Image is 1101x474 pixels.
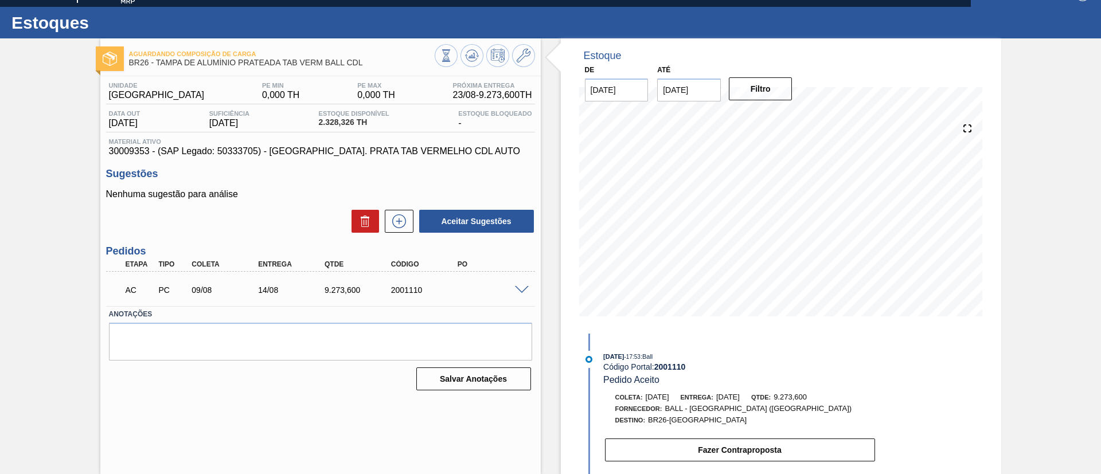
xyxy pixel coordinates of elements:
div: Tipo [155,260,190,268]
span: Estoque Disponível [319,110,389,117]
span: [GEOGRAPHIC_DATA] [109,90,205,100]
p: AC [126,285,154,295]
div: - [455,110,534,128]
div: Entrega [255,260,330,268]
span: PE MAX [357,82,395,89]
input: dd/mm/yyyy [585,79,649,101]
span: Destino: [615,417,646,424]
button: Aceitar Sugestões [419,210,534,233]
span: Pedido Aceito [603,375,659,385]
img: atual [585,356,592,363]
label: Anotações [109,306,532,323]
span: 30009353 - (SAP Legado: 50333705) - [GEOGRAPHIC_DATA]. PRATA TAB VERMELHO CDL AUTO [109,146,532,156]
span: BR26 - TAMPA DE ALUMÍNIO PRATEADA TAB VERM BALL CDL [129,58,435,67]
button: Salvar Anotações [416,367,531,390]
div: Aguardando Composição de Carga [123,277,157,303]
span: 23/08 - 9.273,600 TH [453,90,532,100]
span: BALL - [GEOGRAPHIC_DATA] ([GEOGRAPHIC_DATA]) [665,404,852,413]
label: De [585,66,595,74]
button: Atualizar Gráfico [460,44,483,67]
span: [DATE] [209,118,249,128]
input: dd/mm/yyyy [657,79,721,101]
h1: Estoques [11,16,215,29]
span: 2.328,326 TH [319,118,389,127]
span: PE MIN [262,82,300,89]
span: [DATE] [716,393,740,401]
div: Qtde [322,260,396,268]
span: Coleta: [615,394,643,401]
span: Unidade [109,82,205,89]
span: Material ativo [109,138,532,145]
span: [DATE] [646,393,669,401]
button: Fazer Contraproposta [605,438,875,461]
div: Coleta [189,260,263,268]
span: [DATE] [603,353,624,360]
span: Estoque Bloqueado [458,110,532,117]
div: 9.273,600 [322,285,396,295]
h3: Pedidos [106,245,535,257]
button: Visão Geral dos Estoques [435,44,458,67]
span: BR26-[GEOGRAPHIC_DATA] [648,416,747,424]
button: Programar Estoque [486,44,509,67]
span: Entrega: [681,394,713,401]
span: Próxima Entrega [453,82,532,89]
span: 0,000 TH [357,90,395,100]
label: Até [657,66,670,74]
div: Código Portal: [603,362,876,371]
span: 9.273,600 [774,393,807,401]
div: Etapa [123,260,157,268]
div: Estoque [584,50,622,62]
button: Ir ao Master Data / Geral [512,44,535,67]
strong: 2001110 [654,362,686,371]
span: Suficiência [209,110,249,117]
div: 14/08/2025 [255,285,330,295]
button: Filtro [729,77,792,100]
span: : Ball [641,353,653,360]
div: Aceitar Sugestões [413,209,535,234]
div: 09/08/2025 [189,285,263,295]
span: Aguardando Composição de Carga [129,50,435,57]
div: Excluir Sugestões [346,210,379,233]
h3: Sugestões [106,168,535,180]
div: PO [455,260,529,268]
span: Qtde: [751,394,771,401]
img: Ícone [103,52,117,66]
span: 0,000 TH [262,90,300,100]
span: [DATE] [109,118,140,128]
div: Código [388,260,463,268]
div: 2001110 [388,285,463,295]
span: Fornecedor: [615,405,662,412]
span: - 17:53 [624,354,641,360]
span: Data out [109,110,140,117]
div: Nova sugestão [379,210,413,233]
p: Nenhuma sugestão para análise [106,189,535,199]
div: Pedido de Compra [155,285,190,295]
